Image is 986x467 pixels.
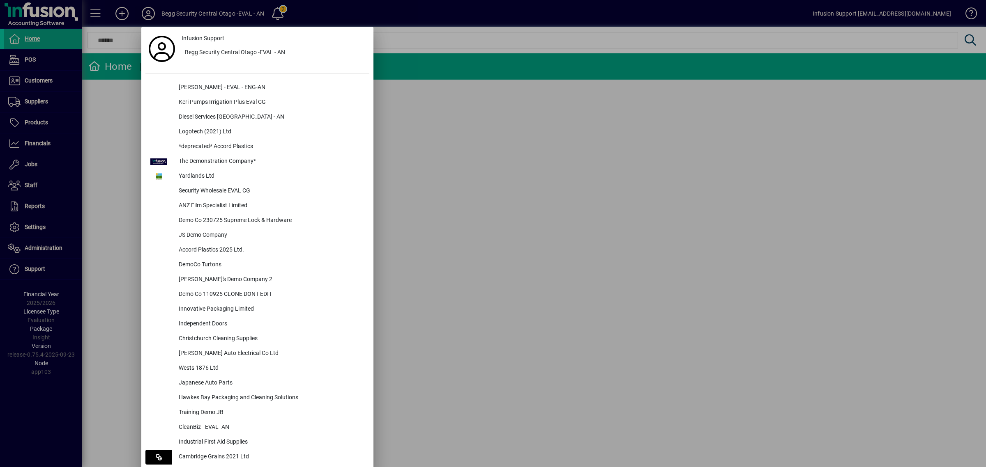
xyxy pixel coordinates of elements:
button: The Demonstration Company* [145,154,369,169]
div: Training Demo JB [172,405,369,420]
button: *deprecated* Accord Plastics [145,140,369,154]
div: [PERSON_NAME]'s Demo Company 2 [172,272,369,287]
div: Diesel Services [GEOGRAPHIC_DATA] - AN [172,110,369,125]
button: Industrial First Aid Supplies [145,435,369,450]
div: Innovative Packaging Limited [172,302,369,317]
div: The Demonstration Company* [172,154,369,169]
div: Keri Pumps Irrigation Plus Eval CG [172,95,369,110]
button: Training Demo JB [145,405,369,420]
div: Hawkes Bay Packaging and Cleaning Solutions [172,391,369,405]
button: CleanBiz - EVAL -AN [145,420,369,435]
div: DemoCo Turtons [172,258,369,272]
div: Demo Co 230725 Supreme Lock & Hardware [172,213,369,228]
div: *deprecated* Accord Plastics [172,140,369,154]
div: JS Demo Company [172,228,369,243]
button: Security Wholesale EVAL CG [145,184,369,199]
div: Wests 1876 Ltd [172,361,369,376]
div: [PERSON_NAME] - EVAL - ENG-AN [172,80,369,95]
button: Demo Co 230725 Supreme Lock & Hardware [145,213,369,228]
a: Infusion Support [178,31,369,46]
div: Logotech (2021) Ltd [172,125,369,140]
div: Christchurch Cleaning Supplies [172,332,369,346]
div: ANZ Film Specialist Limited [172,199,369,213]
button: Accord Plastics 2025 Ltd. [145,243,369,258]
button: Christchurch Cleaning Supplies [145,332,369,346]
button: Yardlands Ltd [145,169,369,184]
button: JS Demo Company [145,228,369,243]
button: Keri Pumps Irrigation Plus Eval CG [145,95,369,110]
button: Logotech (2021) Ltd [145,125,369,140]
button: [PERSON_NAME] - EVAL - ENG-AN [145,80,369,95]
button: Wests 1876 Ltd [145,361,369,376]
div: CleanBiz - EVAL -AN [172,420,369,435]
button: [PERSON_NAME] Auto Electrical Co Ltd [145,346,369,361]
div: Cambridge Grains 2021 Ltd [172,450,369,465]
div: Industrial First Aid Supplies [172,435,369,450]
button: [PERSON_NAME]'s Demo Company 2 [145,272,369,287]
button: DemoCo Turtons [145,258,369,272]
button: Demo Co 110925 CLONE DONT EDIT [145,287,369,302]
div: Security Wholesale EVAL CG [172,184,369,199]
button: Begg Security Central Otago -EVAL - AN [178,46,369,60]
button: Independent Doors [145,317,369,332]
div: Accord Plastics 2025 Ltd. [172,243,369,258]
span: Infusion Support [182,34,224,43]
a: Profile [145,41,178,56]
div: [PERSON_NAME] Auto Electrical Co Ltd [172,346,369,361]
button: Innovative Packaging Limited [145,302,369,317]
button: Cambridge Grains 2021 Ltd [145,450,369,465]
button: Hawkes Bay Packaging and Cleaning Solutions [145,391,369,405]
button: Japanese Auto Parts [145,376,369,391]
div: Independent Doors [172,317,369,332]
div: Demo Co 110925 CLONE DONT EDIT [172,287,369,302]
div: Japanese Auto Parts [172,376,369,391]
button: ANZ Film Specialist Limited [145,199,369,213]
button: Diesel Services [GEOGRAPHIC_DATA] - AN [145,110,369,125]
div: Yardlands Ltd [172,169,369,184]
